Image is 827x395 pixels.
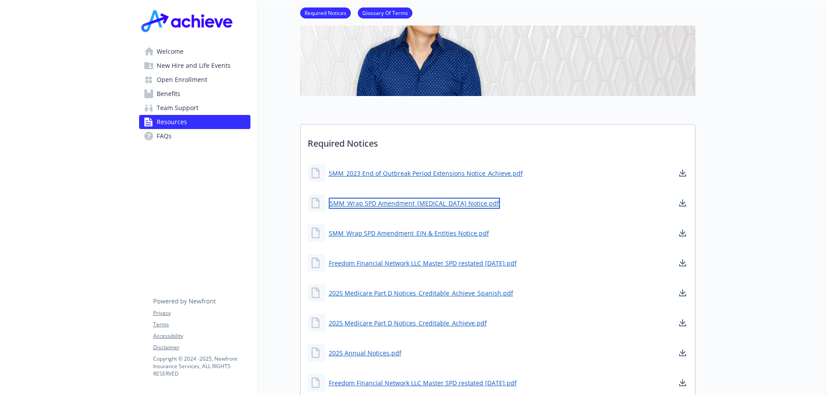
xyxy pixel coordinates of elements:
[157,44,184,59] span: Welcome
[677,258,688,268] a: download document
[157,101,198,115] span: Team Support
[329,378,517,388] a: Freedom Financial Network LLC Master SPD restated [DATE].pdf
[677,347,688,358] a: download document
[139,87,250,101] a: Benefits
[329,258,517,268] a: Freedom Financial Network LLC Master SPD restated [DATE].pdf
[677,377,688,388] a: download document
[139,73,250,87] a: Open Enrollment
[139,59,250,73] a: New Hire and Life Events
[677,317,688,328] a: download document
[300,8,351,17] a: Required Notices
[329,288,513,298] a: 2025 Medicare Part D Notices_Creditable_Achieve_Spanish.pdf
[139,101,250,115] a: Team Support
[301,125,695,157] p: Required Notices
[153,355,250,377] p: Copyright © 2024 - 2025 , Newfront Insurance Services, ALL RIGHTS RESERVED
[677,168,688,178] a: download document
[329,169,523,178] a: SMM_2023 End of Outbreak Period Extensions Notice_Achieve.pdf
[677,288,688,298] a: download document
[677,228,688,238] a: download document
[677,198,688,208] a: download document
[157,59,231,73] span: New Hire and Life Events
[358,8,412,17] a: Glossary Of Terms
[153,332,250,340] a: Accessibility
[139,115,250,129] a: Resources
[329,348,401,358] a: 2025 Annual Notices.pdf
[153,309,250,317] a: Privacy
[139,129,250,143] a: FAQs
[329,198,500,209] a: SMM_Wrap SPD Amendment_[MEDICAL_DATA] Notice.pdf
[157,73,207,87] span: Open Enrollment
[139,44,250,59] a: Welcome
[329,318,487,328] a: 2025 Medicare Part D Notices_Creditable_Achieve.pdf
[153,343,250,351] a: Disclaimer
[157,115,187,129] span: Resources
[157,129,172,143] span: FAQs
[329,229,489,238] a: SMM_Wrap SPD Amendment_EIN & Entities Notice.pdf
[157,87,180,101] span: Benefits
[153,321,250,329] a: Terms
